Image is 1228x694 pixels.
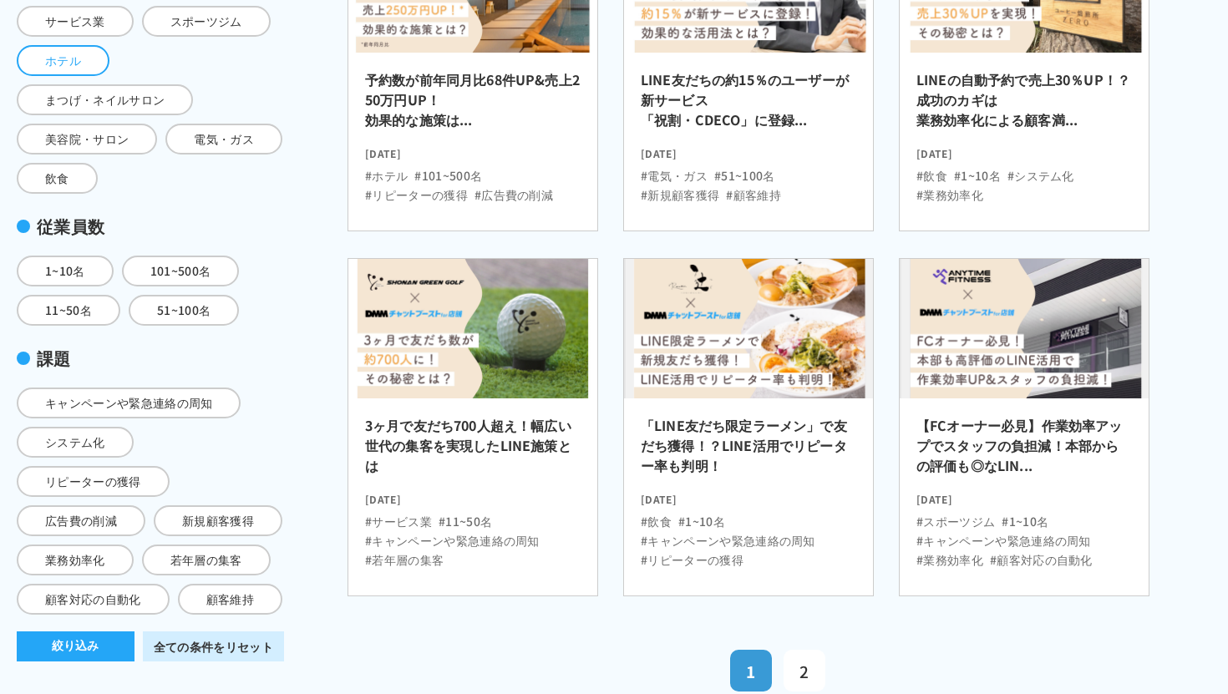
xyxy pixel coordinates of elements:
span: 顧客維持 [178,584,282,615]
span: まつげ・ネイルサロン [17,84,193,115]
h2: LINE友だちの約15％のユーザーが新サービス 「祝割・CDECO」に登録... [641,69,856,139]
span: リピーターの獲得 [17,466,170,497]
li: #ホテル [365,167,408,185]
span: 飲食 [17,163,98,194]
li: #1~10名 [954,167,1001,185]
li: #101~500名 [414,167,482,185]
span: 1 [746,660,755,682]
time: [DATE] [916,485,1132,506]
span: 2 [799,660,809,682]
span: 1~10名 [17,256,114,286]
span: キャンペーンや緊急連絡の周知 [17,388,241,418]
li: #51~100名 [714,167,775,185]
li: #飲食 [641,513,672,530]
span: 51~100名 [129,295,239,326]
span: 電気・ガス [165,124,282,155]
h2: 3ヶ月で友だち700人超え！幅広い世代の集客を実現したLINE施策とは [365,415,581,485]
h2: 予約数が前年同月比68件UP&売上250万円UP！ 効果的な施策は... [365,69,581,139]
li: #リピーターの獲得 [365,186,468,204]
li: #キャンペーンや緊急連絡の周知 [641,532,815,550]
span: 若年層の集客 [142,545,271,575]
span: 広告費の削減 [17,505,145,536]
a: 「LINE友だち限定ラーメン」で友だち獲得！？LINE活用でリピーター率も判明！ [DATE] #飲食#1~10名#キャンペーンや緊急連絡の周知#リピーターの獲得 [623,258,874,597]
time: [DATE] [916,139,1132,160]
li: #業務効率化 [916,186,983,204]
a: 3ヶ月で友だち700人超え！幅広い世代の集客を実現したLINE施策とは [DATE] #サービス業#11~50名#キャンペーンや緊急連絡の周知#若年層の集客 [348,258,598,597]
h2: 【FCオーナー必見】作業効率アップでスタッフの負担減！本部からの評価も◎なLIN... [916,415,1132,485]
span: 11~50名 [17,295,120,326]
span: 新規顧客獲得 [154,505,282,536]
button: 絞り込み [17,631,134,661]
time: [DATE] [365,485,581,506]
span: サービス業 [17,6,134,37]
li: #1~10名 [678,513,725,530]
time: [DATE] [641,485,856,506]
li: #業務効率化 [916,551,983,569]
div: 従業員数 [17,214,284,239]
li: #顧客対応の自動化 [990,551,1093,569]
h2: 「LINE友だち限定ラーメン」で友だち獲得！？LINE活用でリピーター率も判明！ [641,415,856,485]
li: #若年層の集客 [365,551,444,569]
li: #リピーターの獲得 [641,551,743,569]
li: #電気・ガス [641,167,708,185]
span: 業務効率化 [17,545,134,575]
li: #11~50名 [439,513,492,530]
a: 【FCオーナー必見】作業効率アップでスタッフの負担減！本部からの評価も◎なLIN... [DATE] #スポーツジム#1~10名#キャンペーンや緊急連絡の周知#業務効率化#顧客対応の自動化 [899,258,1149,597]
li: #キャンペーンや緊急連絡の周知 [916,532,1091,550]
li: #スポーツジム [916,513,995,530]
span: スポーツジム [142,6,271,37]
span: 顧客対応の自動化 [17,584,170,615]
li: #サービス業 [365,513,432,530]
li: #広告費の削減 [474,186,553,204]
a: 全ての条件をリセット [143,631,284,661]
h2: LINEの自動予約で売上30％UP！？成功のカギは 業務効率化による顧客満... [916,69,1132,139]
li: #飲食 [916,167,947,185]
li: #システム化 [1007,167,1074,185]
a: 2 [784,650,825,691]
time: [DATE] [641,139,856,160]
span: 101~500名 [122,256,240,286]
li: #新規顧客獲得 [641,186,719,204]
span: 美容院・サロン [17,124,157,155]
time: [DATE] [365,139,581,160]
span: システム化 [17,427,134,458]
li: #1~10名 [1002,513,1048,530]
li: #キャンペーンや緊急連絡の周知 [365,532,540,550]
div: 課題 [17,346,284,371]
li: #顧客維持 [726,186,781,204]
